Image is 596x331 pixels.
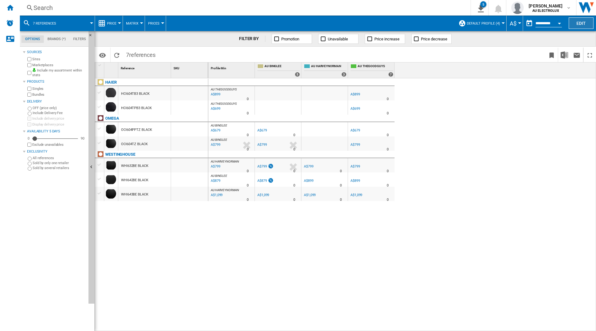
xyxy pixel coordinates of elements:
button: Download in Excel [558,48,571,62]
button: Maximize [584,48,596,62]
div: A$799 [304,164,314,168]
span: Promotion [281,37,299,41]
div: Sources [27,50,86,55]
input: Display delivery price [27,143,31,147]
span: references [129,52,156,58]
button: Reload [111,48,123,62]
div: Sort None [172,62,208,72]
button: md-calendar [523,17,535,30]
div: HCI604TB3 BLACK [121,87,150,101]
div: WHI642BE BLACK [121,173,148,187]
div: AU HARVEYNORMAN 3 offers sold by AU HARVEYNORMAN [303,62,348,78]
input: Bundles [27,93,31,97]
div: Delivery Time : 0 day [247,182,249,189]
div: A$899 [303,178,314,184]
button: Bookmark this report [545,48,558,62]
div: WHI643BE BLACK [121,187,148,202]
button: Options [96,49,109,61]
div: A$799 [350,164,360,168]
div: Delivery Time : 0 day [387,96,389,102]
button: Price decrease [411,34,452,44]
div: Delivery Time : 0 day [387,197,389,203]
div: AU THEGOODGUYS 7 offers sold by AU THEGOODGUYS [349,62,395,78]
div: A$879 [257,179,267,183]
b: AU ELECTROLUX [532,9,559,13]
div: Products [27,79,86,84]
div: Exclusivity [27,149,86,154]
img: alerts-logo.svg [6,19,14,27]
div: Last updated : Monday, 15 September 2025 12:09 [210,106,220,112]
label: Include my assortment within stats [32,68,86,78]
span: 7 references [33,21,56,25]
div: Sort None [106,62,118,72]
div: 7 offers sold by AU THEGOODGUYS [388,72,393,77]
div: HCI604TPB3 BLACK [121,101,151,115]
input: Marketplaces [27,63,31,67]
button: Hide [88,31,96,42]
div: A$799 [257,143,267,147]
div: A$679 [256,127,267,134]
button: Unavailable [318,34,359,44]
span: AU HARVEYNORMAN [211,188,239,192]
div: Last updated : Monday, 15 September 2025 12:09 [210,91,220,98]
div: Delivery Time : 0 day [387,132,389,138]
span: Price decrease [421,37,447,41]
md-menu: Currency [507,16,523,31]
div: Delivery Time : 0 day [340,197,342,203]
div: Sort None [210,62,255,72]
div: A$679 [350,128,360,132]
div: A$899 [304,179,314,183]
span: AU THEGOODGUYS [211,102,237,105]
button: Prices [148,16,163,31]
div: A$799 [256,142,267,148]
img: promotionV3.png [268,178,274,183]
div: Delivery Time : 0 day [387,146,389,153]
span: Default profile (4) [467,21,500,25]
div: A$799 [256,163,274,170]
img: promotionV3.png [268,163,274,169]
div: A$679 [350,127,360,134]
div: A$899 [350,179,360,183]
div: Delivery Time : 0 day [387,110,389,117]
span: AU HARVEYNORMAN [211,160,239,163]
input: Include delivery price [27,117,31,121]
label: Include delivery price [32,116,86,121]
input: Sites [27,57,31,61]
div: A$899 [350,178,360,184]
md-tab-item: Options [21,35,44,43]
div: Delivery Time : 0 day [293,182,295,189]
div: Search [34,3,454,12]
div: A$1,099 [350,192,362,198]
input: OFF (price only) [28,107,32,111]
div: Delivery Time : 0 day [247,96,249,102]
label: All references [33,156,86,160]
div: A$799 [350,143,360,147]
div: Reference Sort None [120,62,171,72]
div: 90 [79,136,86,141]
div: A$1,099 [303,192,316,198]
div: Sort None [120,62,171,72]
div: Delivery Time : 0 day [387,168,389,174]
label: Sold by only one retailer [33,161,86,165]
div: A$799 [303,163,314,170]
md-tab-item: Brands (*) [44,35,70,43]
div: A$ [510,16,520,31]
span: 7 [123,48,159,61]
input: All references [28,157,32,161]
div: Delivery Time : 0 day [340,182,342,189]
div: AU BINGLEE 5 offers sold by AU BINGLEE [256,62,301,78]
md-slider: Availability [32,136,78,142]
label: Bundles [32,92,86,97]
div: A$1,099 [350,193,362,197]
div: Delivery Time : 0 day [293,197,295,203]
div: A$1,099 [257,193,269,197]
div: Delivery Time : 0 day [293,146,295,153]
label: OFF (price only) [33,106,86,110]
span: Price [107,21,116,25]
input: Singles [27,87,31,91]
div: WHI632BE BLACK [121,159,148,173]
div: A$1,099 [256,192,269,198]
button: 7 references [33,16,62,31]
div: A$799 [350,163,360,170]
